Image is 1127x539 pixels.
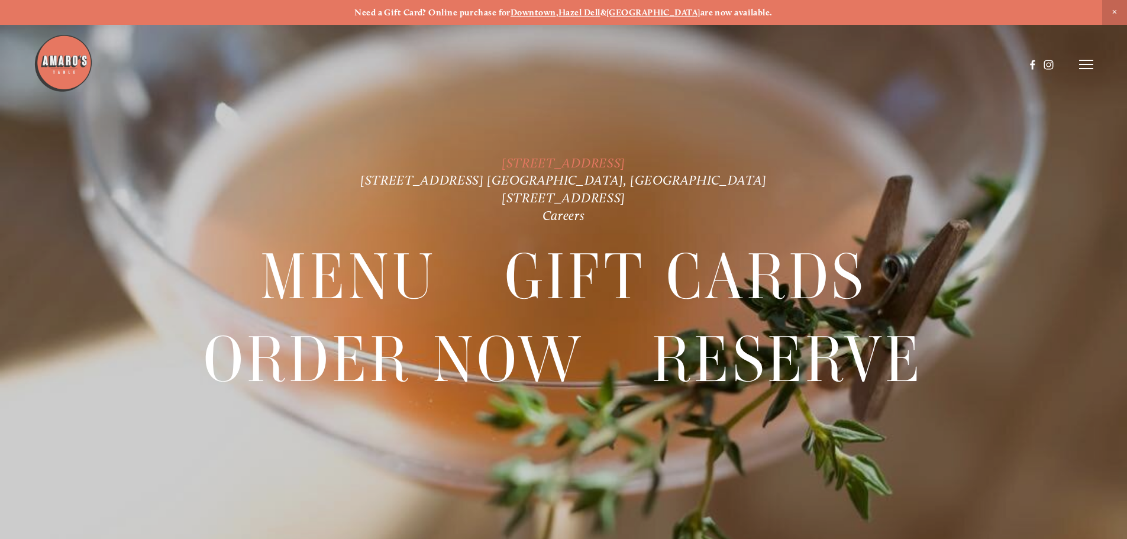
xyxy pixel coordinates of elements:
a: Menu [260,237,437,318]
a: [STREET_ADDRESS] [502,190,625,206]
a: Order Now [204,319,584,400]
strong: , [556,7,558,18]
a: Gift Cards [505,237,867,318]
a: [GEOGRAPHIC_DATA] [606,7,700,18]
a: [STREET_ADDRESS] [502,155,625,171]
a: Reserve [652,319,923,400]
strong: Need a Gift Card? Online purchase for [354,7,511,18]
a: Careers [542,208,585,224]
img: Amaro's Table [34,34,93,93]
strong: are now available. [700,7,773,18]
strong: & [600,7,606,18]
a: [STREET_ADDRESS] [GEOGRAPHIC_DATA], [GEOGRAPHIC_DATA] [360,172,767,188]
a: Hazel Dell [558,7,600,18]
a: Downtown [511,7,556,18]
